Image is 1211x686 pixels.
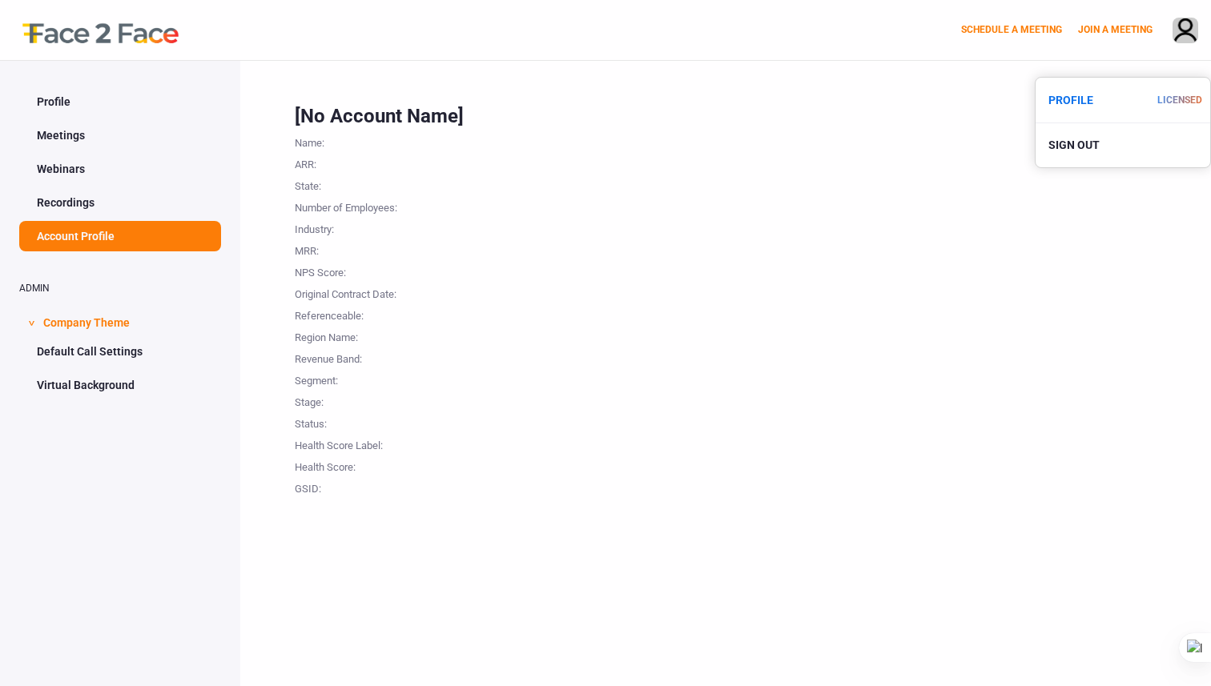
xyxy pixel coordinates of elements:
a: Recordings [19,187,221,218]
div: MRR : [295,238,455,259]
div: Industry : [295,216,455,238]
a: SCHEDULE A MEETING [961,24,1062,35]
div: Number of Employees : [295,195,455,216]
div: Health Score : [295,454,455,475]
div: GSID : [295,475,455,497]
img: avatar.710606db.png [1173,18,1197,45]
div: Referenceable : [295,303,455,324]
a: JOIN A MEETING [1078,24,1153,35]
div: Original Contract Date : [295,281,455,303]
div: Revenue Band : [295,346,455,367]
span: Company Theme [43,306,130,336]
h2: ADMIN [19,283,221,294]
div: LICENSED [1157,90,1202,110]
a: Webinars [19,154,221,184]
a: Virtual Background [19,370,221,400]
a: Meetings [19,120,221,150]
div: Name : [295,130,455,151]
span: > [23,320,39,326]
a: Default Call Settings [19,336,221,367]
div: Stage : [295,389,455,411]
div: State : [295,173,455,195]
div: [No Account Name] [295,102,1157,130]
div: Status : [295,411,455,432]
div: Segment : [295,367,455,389]
a: PROFILE [1036,84,1210,116]
div: Health Score Label : [295,432,455,454]
div: ARR : [295,151,455,173]
b: PROFILE [1048,94,1093,106]
a: Profile [19,86,221,117]
div: Region Name : [295,324,455,346]
div: NPS Score : [295,259,455,281]
div: SIGN OUT [1036,129,1210,161]
a: Account Profile [19,221,221,251]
